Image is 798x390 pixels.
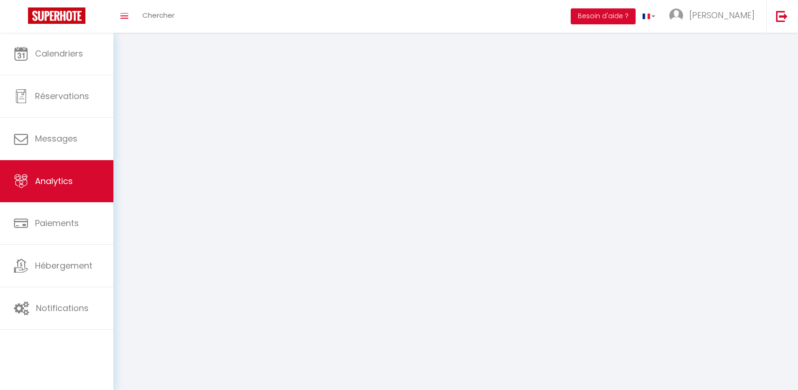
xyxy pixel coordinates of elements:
img: ... [669,8,683,22]
span: Analytics [35,175,73,187]
span: Hébergement [35,260,92,271]
span: [PERSON_NAME] [689,9,755,21]
span: Calendriers [35,48,83,59]
span: Paiements [35,217,79,229]
span: Messages [35,133,77,144]
img: Super Booking [28,7,85,24]
span: Chercher [142,10,175,20]
button: Besoin d'aide ? [571,8,636,24]
span: Notifications [36,302,89,314]
span: Réservations [35,90,89,102]
img: logout [776,10,788,22]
